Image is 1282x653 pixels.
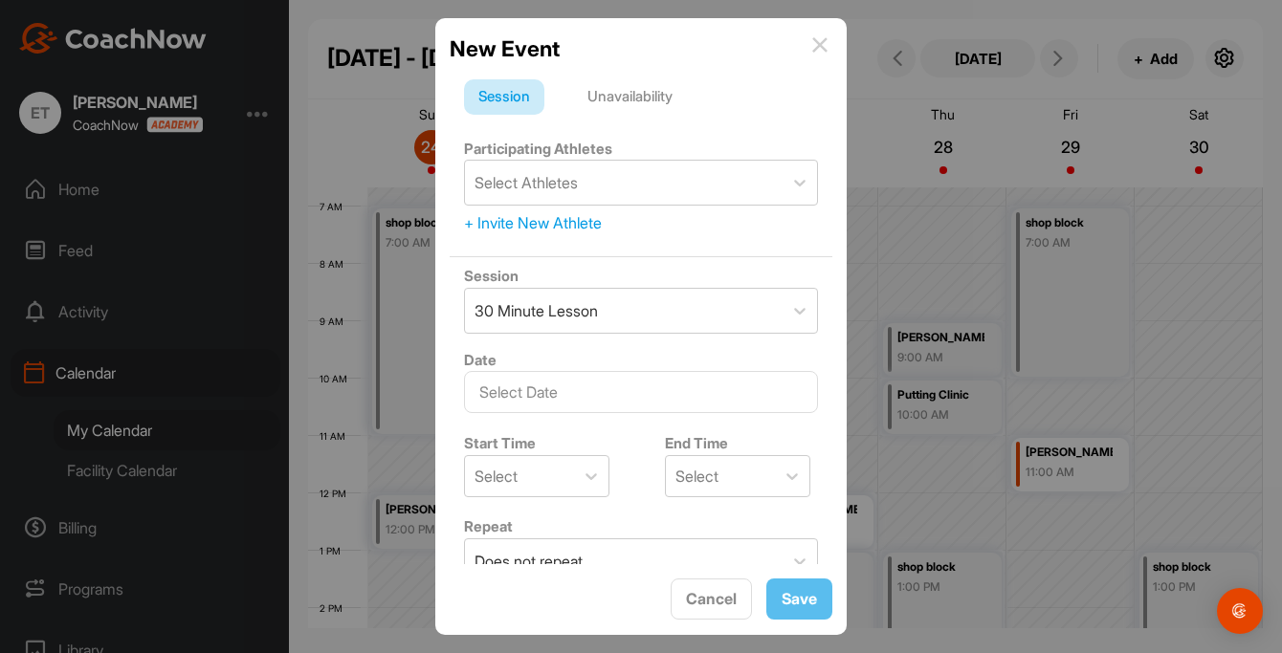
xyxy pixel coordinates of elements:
[464,267,519,285] label: Session
[464,517,513,535] label: Repeat
[464,351,497,369] label: Date
[464,140,612,158] label: Participating Athletes
[475,465,518,488] div: Select
[812,37,828,53] img: info
[464,434,536,452] label: Start Time
[671,578,752,620] button: Cancel
[464,211,818,234] div: + Invite New Athlete
[475,171,578,194] div: Select Athletes
[464,371,818,413] input: Select Date
[475,550,583,573] div: Does not repeat
[573,79,687,116] div: Unavailability
[475,299,598,322] div: 30 Minute Lesson
[464,79,544,116] div: Session
[665,434,728,452] label: End Time
[766,578,832,620] button: Save
[1217,588,1263,634] div: Open Intercom Messenger
[450,33,560,65] h2: New Event
[675,465,718,488] div: Select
